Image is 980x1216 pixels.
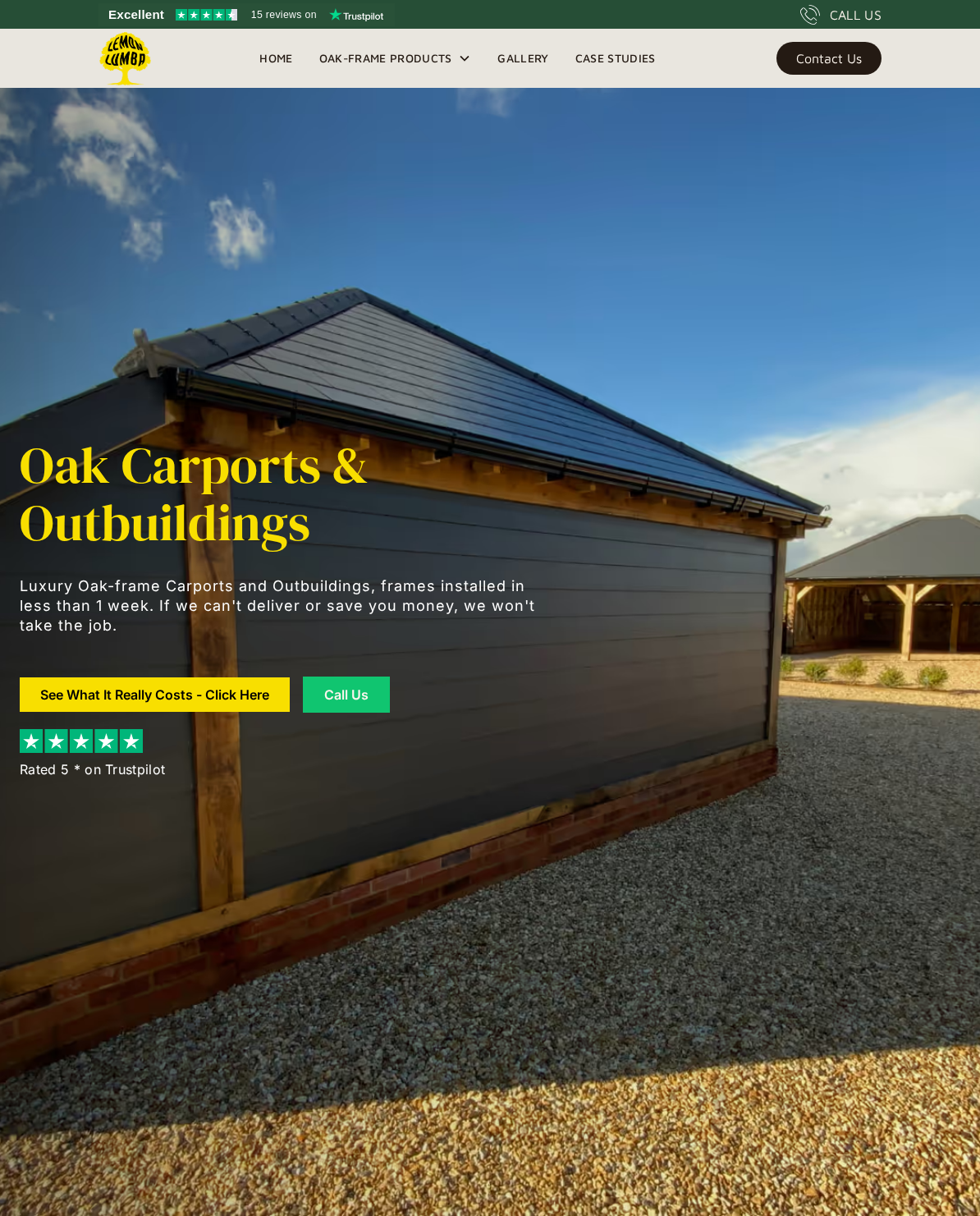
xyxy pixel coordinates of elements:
[830,5,882,25] div: CALL US
[329,8,383,21] img: Trustpilot logo
[246,46,305,71] a: Home
[796,53,862,64] div: Contact Us
[98,3,395,26] a: See Lemon Lumba reviews on Trustpilot
[319,48,452,68] div: Oak-Frame Products
[20,437,545,552] h1: Oak Carports & Outbuildings
[303,677,390,713] a: Call Us
[20,759,165,779] div: Rated 5 * on Trustpilot
[800,5,882,25] a: CALL US
[108,5,164,25] span: Excellent
[306,29,485,88] div: Oak-Frame Products
[20,576,545,636] p: Luxury Oak-frame Carports and Outbuildings, frames installed in less than 1 week. If we can't del...
[562,46,669,71] a: Case Studies
[251,5,317,25] span: 15 reviews on
[20,677,290,712] a: See What It Really Costs - Click Here
[776,42,882,75] a: Contact Us
[484,46,561,71] a: Gallery
[323,688,369,701] div: Call Us
[176,9,237,21] img: Trustpilot 4.5 stars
